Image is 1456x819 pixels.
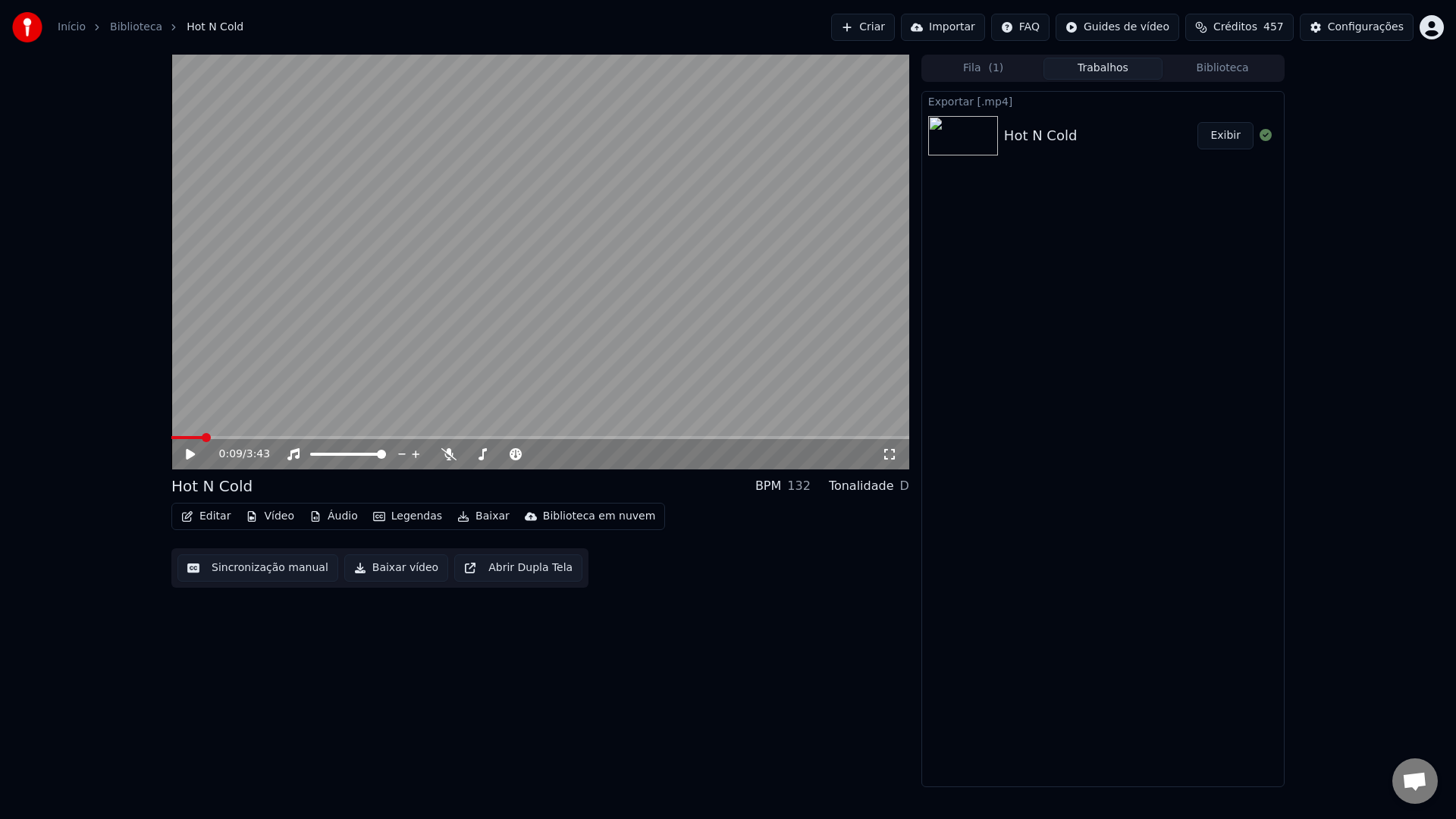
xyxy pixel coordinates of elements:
[1056,14,1179,41] button: Guides de vídeo
[246,447,270,462] span: 3:43
[454,554,582,582] button: Abrir Dupla Tela
[110,20,162,35] a: Biblioteca
[187,20,243,35] span: Hot N Cold
[1163,58,1282,80] button: Biblioteca
[1197,122,1254,149] button: Exibir
[451,506,516,527] button: Baixar
[58,20,86,35] a: Início
[1213,20,1257,35] span: Créditos
[177,554,338,582] button: Sincronização manual
[755,477,781,495] div: BPM
[988,61,1003,76] span: ( 1 )
[58,20,243,35] nav: breadcrumb
[367,506,448,527] button: Legendas
[543,509,656,524] div: Biblioteca em nuvem
[991,14,1050,41] button: FAQ
[1392,758,1438,804] a: Bate-papo aberto
[303,506,364,527] button: Áudio
[829,477,894,495] div: Tonalidade
[171,475,253,497] div: Hot N Cold
[787,477,811,495] div: 132
[12,12,42,42] img: youka
[1263,20,1284,35] span: 457
[900,477,909,495] div: D
[240,506,300,527] button: Vídeo
[901,14,985,41] button: Importar
[344,554,448,582] button: Baixar vídeo
[1185,14,1294,41] button: Créditos457
[831,14,895,41] button: Criar
[1004,125,1078,146] div: Hot N Cold
[219,447,243,462] span: 0:09
[924,58,1043,80] button: Fila
[1300,14,1414,41] button: Configurações
[922,92,1284,110] div: Exportar [.mp4]
[219,447,256,462] div: /
[1328,20,1404,35] div: Configurações
[175,506,237,527] button: Editar
[1043,58,1163,80] button: Trabalhos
